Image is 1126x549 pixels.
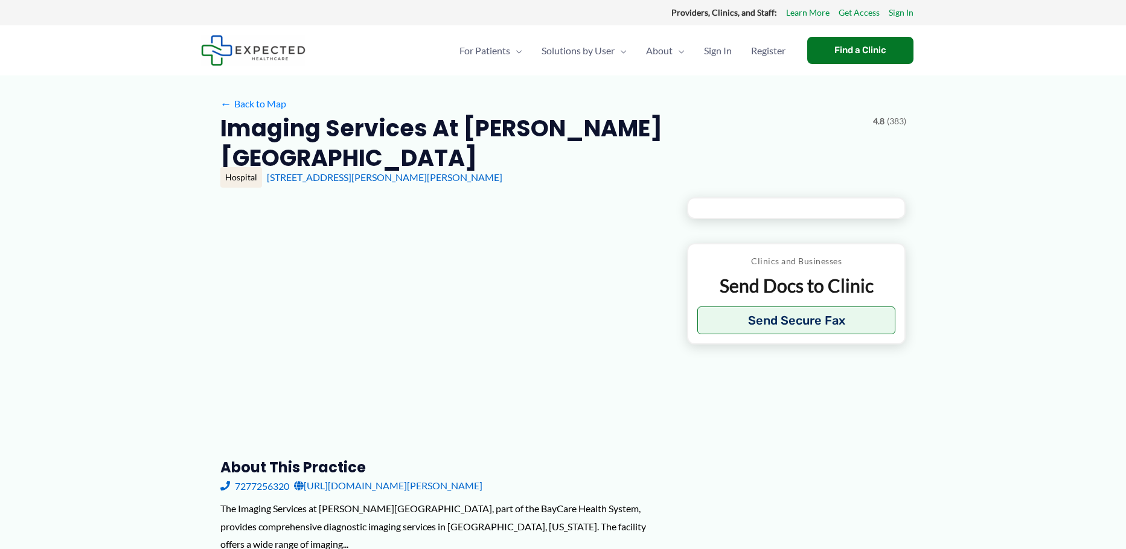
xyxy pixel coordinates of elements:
span: For Patients [459,30,510,72]
p: Clinics and Businesses [697,253,896,269]
span: Register [751,30,785,72]
a: Learn More [786,5,830,21]
a: Get Access [839,5,880,21]
a: [URL][DOMAIN_NAME][PERSON_NAME] [294,477,482,495]
button: Send Secure Fax [697,306,896,334]
a: [STREET_ADDRESS][PERSON_NAME][PERSON_NAME] [267,171,502,183]
span: ← [220,98,232,109]
span: Menu Toggle [615,30,627,72]
a: Sign In [694,30,741,72]
a: AboutMenu Toggle [636,30,694,72]
span: (383) [887,113,906,129]
div: Hospital [220,167,262,188]
a: 7277256320 [220,477,289,495]
span: Menu Toggle [510,30,522,72]
span: Menu Toggle [673,30,685,72]
a: Sign In [889,5,913,21]
nav: Primary Site Navigation [450,30,795,72]
a: Register [741,30,795,72]
span: Solutions by User [542,30,615,72]
span: Sign In [704,30,732,72]
strong: Providers, Clinics, and Staff: [671,7,777,17]
span: About [646,30,673,72]
a: ←Back to Map [220,95,286,113]
img: Expected Healthcare Logo - side, dark font, small [201,35,305,66]
h3: About this practice [220,458,668,477]
a: Find a Clinic [807,37,913,64]
a: Solutions by UserMenu Toggle [532,30,636,72]
span: 4.8 [873,113,884,129]
a: For PatientsMenu Toggle [450,30,532,72]
h2: Imaging Services at [PERSON_NAME][GEOGRAPHIC_DATA] [220,113,863,173]
p: Send Docs to Clinic [697,274,896,297]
